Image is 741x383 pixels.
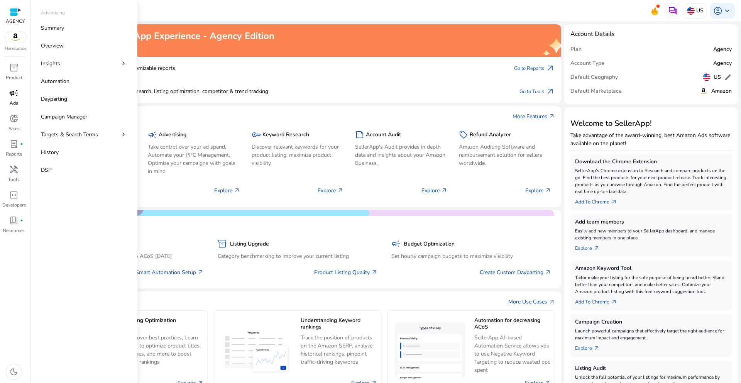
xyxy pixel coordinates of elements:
p: Insights [41,59,60,68]
span: sell [459,130,468,139]
span: arrow_outward [594,345,600,351]
p: Amazon Auditing Software and reimbursement solution for sellers worldwide. [459,143,551,167]
span: edit [724,73,732,81]
p: Launch powerful campaigns that effectively target the right audience for maximum impact and engag... [575,327,727,341]
p: US [696,4,704,17]
p: Tools [8,176,20,183]
p: Keyword research, listing optimization, competitor & trend tracking [54,87,268,95]
h5: Download the Chrome Extension [575,159,727,165]
h5: Advertising [159,132,186,138]
img: us.svg [703,73,711,81]
span: arrow_outward [371,269,377,275]
p: Take advantage of the award-winning, best Amazon Ads software available on the planet! [570,131,732,147]
span: key [252,130,261,139]
span: handyman [9,165,19,174]
span: campaign [9,88,19,98]
span: campaign [391,239,401,248]
p: Set hourly campaign budgets to maximize visibility [391,252,551,260]
p: Overview [41,42,64,50]
span: arrow_outward [546,64,555,73]
p: Explore [525,186,551,195]
span: dark_mode [9,367,19,376]
span: arrow_outward [611,299,617,305]
h5: Understanding Keyword rankings [301,317,377,331]
p: Campaign Manager [41,113,87,121]
span: keyboard_arrow_down [722,6,732,15]
h5: Default Marketplace [570,88,622,95]
p: Product [6,74,22,81]
span: chevron_right [120,130,127,138]
p: Developers [2,202,26,208]
span: arrow_outward [441,187,447,193]
a: Product Listing Quality [314,268,377,276]
h5: Amazon Keyword Tool [575,265,727,272]
p: Reports [6,151,22,158]
p: Dayparting [41,95,67,103]
h5: Listing Upgrade [230,241,269,247]
img: us.svg [687,7,695,15]
h5: Agency [713,46,732,53]
span: campaign [148,130,157,139]
p: Explore [318,186,343,195]
h5: Account Type [570,60,604,67]
span: arrow_outward [234,187,240,193]
p: Automation [41,77,69,85]
span: arrow_outward [549,299,555,305]
h5: Budget Optimization [404,241,455,247]
span: code_blocks [9,190,19,200]
p: Explore [214,186,240,195]
h5: Listing Optimization [127,317,203,331]
span: arrow_outward [337,187,343,193]
a: Smart Automation Setup [135,268,204,276]
p: Tailor make your listing for the sole purpose of being heard better. Stand better than your compe... [575,274,727,295]
a: More Use Casesarrow_outward [508,298,555,306]
h5: Automation for decreasing ACoS [474,317,551,331]
h2: Maximize your SellerApp Experience - Agency Edition [43,31,274,42]
p: DSP [41,166,52,174]
p: Resources [3,227,25,234]
p: Discover relevant keywords for your product listing, maximize product visibility [252,143,344,167]
span: account_circle [713,6,722,15]
span: fiber_manual_record [20,142,23,146]
h5: Campaign Creation [575,319,727,325]
span: fiber_manual_record [20,219,23,222]
h5: Add team members [575,219,727,225]
h5: US [714,74,721,81]
h3: Welcome to SellerApp! [570,119,732,128]
h4: Thank you for logging back! [43,43,274,51]
p: SellerApp's Audit provides in depth data and insights about your Amazon Business. [355,143,447,167]
p: Advertising [41,9,65,16]
span: arrow_outward [611,199,617,205]
a: Add To Chrome [575,295,623,306]
h4: Account Details [570,31,615,38]
img: amazon.svg [699,86,708,96]
span: arrow_outward [546,87,555,96]
h5: Amazon [711,88,732,95]
p: Summary [41,24,64,32]
p: Ads [10,100,18,107]
h5: Plan [570,46,582,53]
p: History [41,148,59,156]
span: arrow_outward [545,187,551,193]
span: inventory_2 [9,63,19,72]
a: Explorearrow_outward [575,341,606,352]
p: Explore [421,186,447,195]
p: Easily add new members to your SellerApp dashboard, and manage existing members in one place [575,227,727,241]
a: Add To Chrome [575,195,623,206]
h5: Keyword Research [262,132,309,138]
img: Understanding Keyword rankings [218,325,294,378]
h5: Default Geography [570,74,618,81]
p: AGENCY [6,18,25,25]
h5: Agency [713,60,732,67]
p: Marketplace [5,46,26,52]
h5: Refund Analyzer [470,132,511,138]
span: arrow_outward [198,269,204,275]
a: Explorearrow_outward [575,241,606,252]
p: Discover best practices, Learn how to optimize product titles, images, and more to boost your ran... [127,334,203,366]
h5: Listing Audit [575,365,727,372]
span: chevron_right [120,59,127,67]
span: arrow_outward [549,113,555,119]
span: lab_profile [9,139,19,149]
span: donut_small [9,114,19,123]
span: book_4 [9,216,19,225]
